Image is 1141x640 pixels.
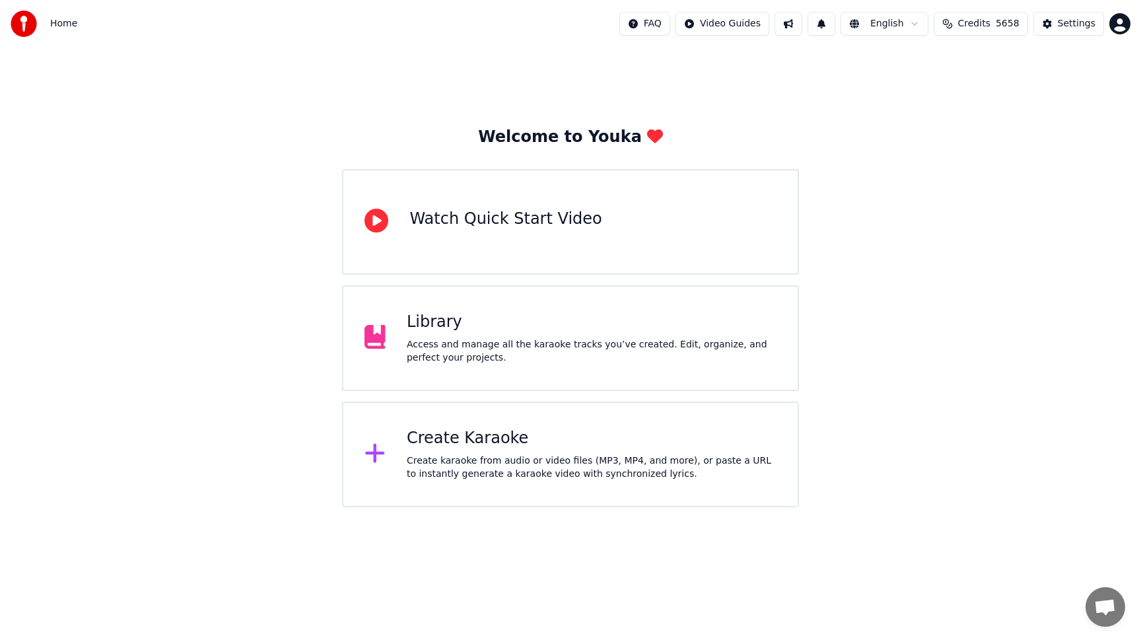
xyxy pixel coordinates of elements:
div: Create karaoke from audio or video files (MP3, MP4, and more), or paste a URL to instantly genera... [407,454,777,481]
span: Home [50,17,77,30]
div: Watch Quick Start Video [409,209,602,230]
div: Access and manage all the karaoke tracks you’ve created. Edit, organize, and perfect your projects. [407,338,777,365]
nav: breadcrumb [50,17,77,30]
img: youka [11,11,37,37]
button: FAQ [619,12,670,36]
button: Video Guides [675,12,769,36]
div: Library [407,312,777,333]
div: Open chat [1086,587,1125,627]
div: Create Karaoke [407,428,777,449]
div: Settings [1058,17,1095,30]
div: Welcome to Youka [478,127,663,148]
span: 5658 [996,17,1020,30]
span: Credits [958,17,990,30]
button: Settings [1033,12,1104,36]
button: Credits5658 [934,12,1028,36]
